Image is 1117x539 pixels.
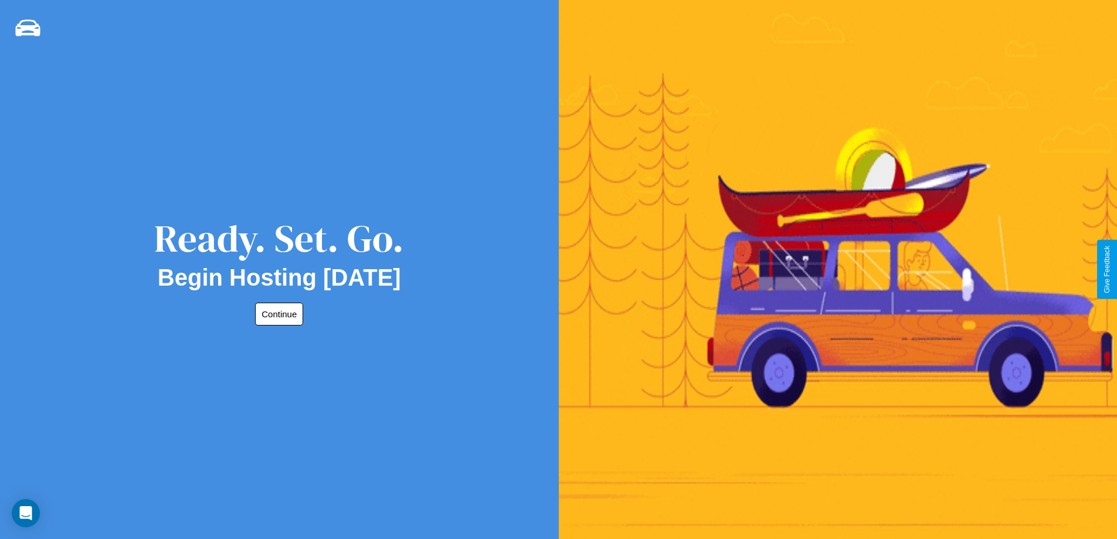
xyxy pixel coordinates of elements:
h2: Begin Hosting [DATE] [158,265,401,291]
div: Ready. Set. Go. [154,212,404,265]
div: Open Intercom Messenger [12,499,40,527]
div: Give Feedback [1103,246,1111,293]
button: Continue [255,303,303,326]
